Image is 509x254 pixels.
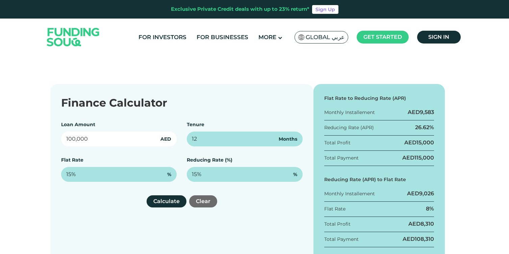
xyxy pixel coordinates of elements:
[419,190,434,197] span: 9,026
[408,109,434,116] div: AED
[312,5,338,14] a: Sign Up
[147,195,186,207] button: Calculate
[324,205,346,213] div: Flat Rate
[428,34,449,40] span: Sign in
[187,121,204,128] label: Tenure
[195,32,250,43] a: For Businesses
[189,195,217,207] button: Clear
[298,34,304,40] img: SA Flag
[408,220,434,228] div: AED
[324,176,434,183] div: Reducing Rate (APR) to Flat Rate
[61,157,83,163] label: Flat Rate
[61,121,95,128] label: Loan Amount
[402,154,434,162] div: AED
[187,157,232,163] label: Reducing Rate (%)
[324,236,359,243] div: Total Payment
[324,95,434,102] div: Flat Rate to Reducing Rate (APR)
[306,33,345,41] span: Global عربي
[279,136,297,143] span: Months
[137,32,188,43] a: For Investors
[258,34,276,40] span: More
[324,154,359,162] div: Total Payment
[415,124,434,131] div: 26.62%
[407,190,434,197] div: AED
[416,139,434,146] span: 15,000
[421,221,434,227] span: 8,310
[324,109,375,116] div: Monthly Installement
[324,221,351,228] div: Total Profit
[420,109,434,115] span: 9,583
[171,5,309,13] div: Exclusive Private Credit deals with up to 23% return*
[324,190,375,197] div: Monthly Installement
[160,136,171,143] span: AED
[414,154,434,161] span: 115,000
[324,139,351,146] div: Total Profit
[415,236,434,242] span: 108,310
[426,205,434,213] div: 8%
[403,235,434,243] div: AED
[293,171,297,178] span: %
[61,95,303,111] div: Finance Calculator
[417,31,461,44] a: Sign in
[404,139,434,146] div: AED
[363,34,402,40] span: Get started
[167,171,171,178] span: %
[40,20,106,54] img: Logo
[324,124,374,131] div: Reducing Rate (APR)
